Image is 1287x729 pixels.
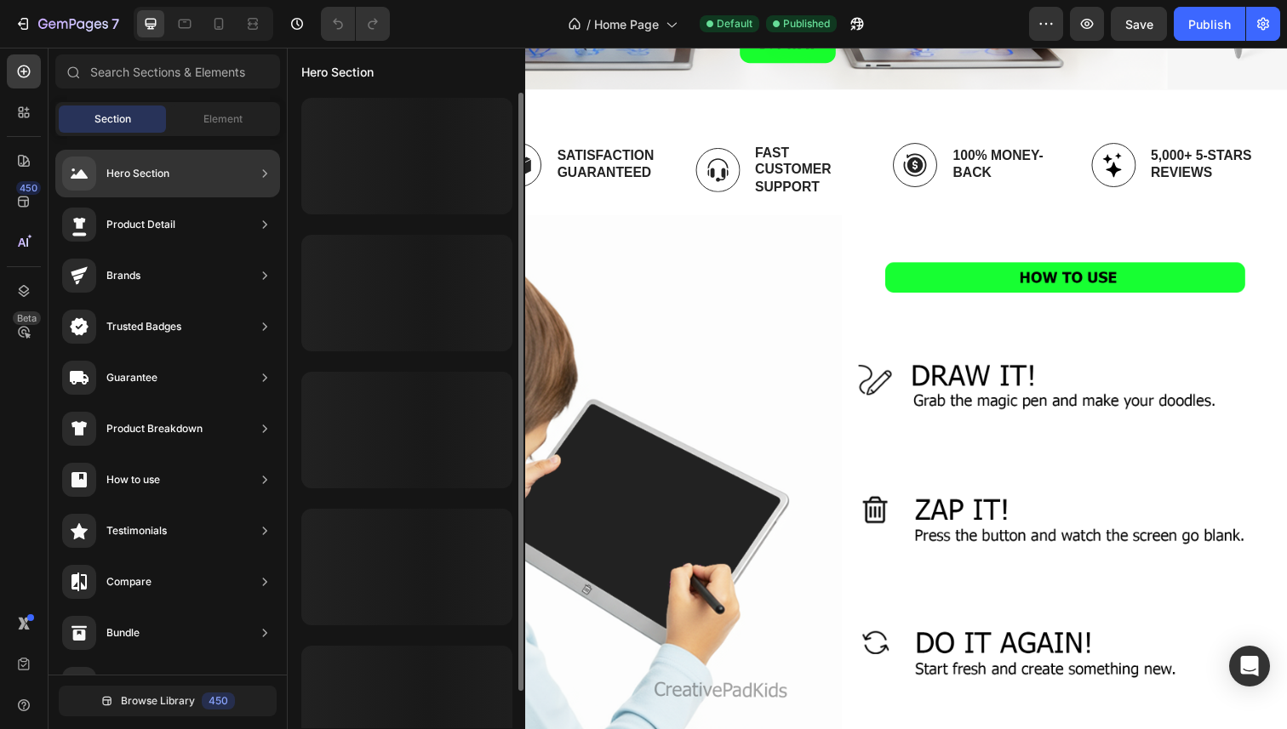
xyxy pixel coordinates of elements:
[619,98,665,143] img: gempages_585656991708349275-b96060db-6542-4dc8-b363-ee4a03a2253f.svg
[321,7,390,41] div: Undo/Redo
[1188,15,1231,33] div: Publish
[202,692,235,709] div: 450
[13,311,41,325] div: Beta
[1174,7,1245,41] button: Publish
[106,624,140,641] div: Bundle
[94,111,131,127] span: Section
[106,267,140,284] div: Brands
[203,111,243,127] span: Element
[417,103,463,148] img: gempages_585656991708349275-08c16701-d7db-41cf-b2b9-160e30801f57.svg
[55,54,280,88] input: Search Sections & Elements
[106,369,157,386] div: Guarantee
[680,102,792,138] p: 100% Money-Back
[1229,646,1270,686] div: Open Intercom Messenger
[717,16,752,31] span: Default
[16,181,41,195] div: 450
[106,522,167,539] div: Testimonials
[106,471,160,488] div: How to use
[1111,7,1167,41] button: Save
[121,693,195,709] span: Browse Library
[106,165,169,182] div: Hero Section
[287,48,1287,729] iframe: Design area
[883,102,994,138] p: 5,000+ 5-Stars Reviews
[586,15,591,33] span: /
[106,318,181,335] div: Trusted Badges
[106,420,203,437] div: Product Breakdown
[594,15,659,33] span: Home Page
[112,14,119,34] p: 7
[106,216,175,233] div: Product Detail
[821,98,867,143] img: gempages_585656991708349275-f4102e77-291c-47d7-897f-52f7aac8cb03.svg
[1125,17,1153,31] span: Save
[106,573,152,590] div: Compare
[478,100,590,152] p: Fast Customer Support
[7,7,127,41] button: 7
[59,686,277,716] button: Browse Library450
[783,16,830,31] span: Published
